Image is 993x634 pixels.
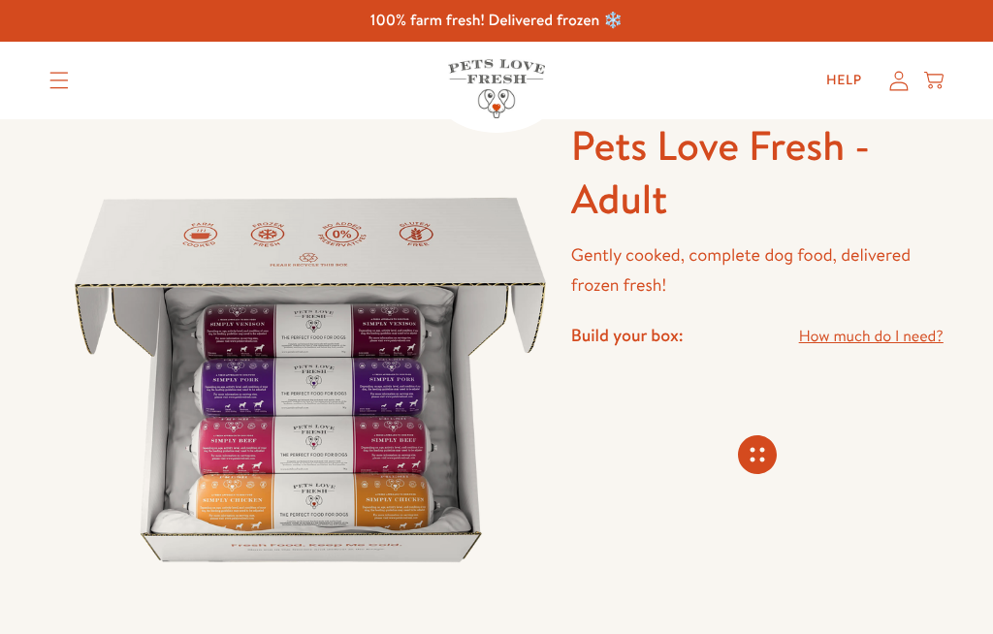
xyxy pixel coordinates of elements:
[799,324,944,350] a: How much do I need?
[571,119,944,225] h1: Pets Love Fresh - Adult
[811,61,878,100] a: Help
[34,56,84,105] summary: Translation missing: en.sections.header.menu
[571,240,944,300] p: Gently cooked, complete dog food, delivered frozen fresh!
[571,324,684,346] h4: Build your box:
[738,435,777,474] svg: Connecting store
[448,59,545,118] img: Pets Love Fresh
